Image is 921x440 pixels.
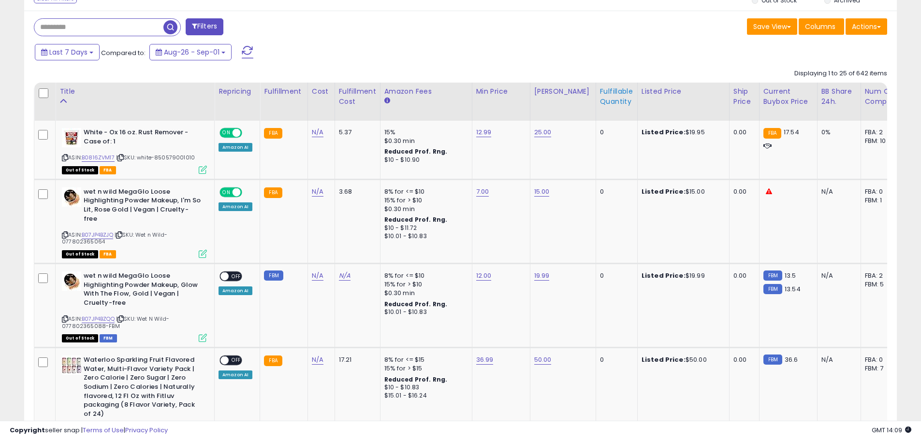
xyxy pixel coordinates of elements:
[534,128,552,137] a: 25.00
[164,47,219,57] span: Aug-26 - Sep-01
[821,355,853,364] div: N/A
[339,271,351,281] a: N/A
[384,147,448,156] b: Reduced Prof. Rng.
[220,129,233,137] span: ON
[763,86,813,107] div: Current Buybox Price
[384,196,465,205] div: 15% for > $10
[642,86,725,97] div: Listed Price
[642,355,686,364] b: Listed Price:
[784,128,799,137] span: 17.54
[62,231,167,245] span: | SKU: Wet n Wild- 077802365064
[312,355,323,365] a: N/A
[384,300,448,308] b: Reduced Prof. Rng.
[219,286,252,295] div: Amazon AI
[799,18,844,35] button: Columns
[865,128,897,137] div: FBA: 2
[805,22,835,31] span: Columns
[84,355,201,421] b: Waterloo Sparkling Fruit Flavored Water, Multi-Flavor Variety Pack | Zero Calorie | Zero Sugar | ...
[476,355,494,365] a: 36.99
[600,187,630,196] div: 0
[384,86,468,97] div: Amazon Fees
[339,86,376,107] div: Fulfillment Cost
[763,270,782,281] small: FBM
[116,154,195,161] span: | SKU: white-850579001010
[264,187,282,198] small: FBA
[62,187,207,257] div: ASIN:
[229,356,244,365] span: OFF
[10,426,168,435] div: seller snap | |
[83,426,124,435] a: Terms of Use
[384,289,465,298] div: $0.30 min
[62,271,207,341] div: ASIN:
[642,187,722,196] div: $15.00
[384,271,465,280] div: 8% for <= $10
[733,128,752,137] div: 0.00
[785,355,798,364] span: 36.6
[600,128,630,137] div: 0
[642,355,722,364] div: $50.00
[846,18,887,35] button: Actions
[384,383,465,392] div: $10 - $10.83
[125,426,168,435] a: Privacy Policy
[476,187,489,197] a: 7.00
[101,48,146,57] span: Compared to:
[821,86,857,107] div: BB Share 24h.
[62,334,98,342] span: All listings that are currently out of stock and unavailable for purchase on Amazon
[534,86,592,97] div: [PERSON_NAME]
[62,355,81,375] img: 5169KlzMKvL._SL40_.jpg
[384,215,448,224] b: Reduced Prof. Rng.
[763,355,782,365] small: FBM
[82,154,115,162] a: B0816ZVM17
[763,128,781,139] small: FBA
[384,355,465,364] div: 8% for <= $15
[642,271,686,280] b: Listed Price:
[642,271,722,280] div: $19.99
[84,187,201,226] b: wet n wild MegaGlo Loose Highlighting Powder Makeup, I'm So Lit, Rose Gold | Vegan | Cruelty-free
[219,143,252,152] div: Amazon AI
[62,128,207,173] div: ASIN:
[62,250,98,258] span: All listings that are currently out of stock and unavailable for purchase on Amazon
[339,128,373,137] div: 5.37
[62,271,81,291] img: 51ZTHJF41YL._SL40_.jpg
[384,205,465,213] div: $0.30 min
[821,271,853,280] div: N/A
[384,392,465,400] div: $15.01 - $16.24
[62,315,169,329] span: | SKU: Wet N Wild-077802365088-FBM
[733,271,752,280] div: 0.00
[186,18,223,35] button: Filters
[339,355,373,364] div: 17.21
[149,44,232,60] button: Aug-26 - Sep-01
[384,364,465,373] div: 15% for > $15
[264,86,303,97] div: Fulfillment
[865,86,900,107] div: Num of Comp.
[733,355,752,364] div: 0.00
[100,250,116,258] span: FBA
[821,187,853,196] div: N/A
[865,137,897,145] div: FBM: 10
[384,375,448,383] b: Reduced Prof. Rng.
[600,271,630,280] div: 0
[384,137,465,145] div: $0.30 min
[312,187,323,197] a: N/A
[62,187,81,207] img: 51ZTHJF41YL._SL40_.jpg
[312,128,323,137] a: N/A
[49,47,88,57] span: Last 7 Days
[62,128,81,147] img: 51OMyeUQnlL._SL40_.jpg
[534,187,550,197] a: 15.00
[241,188,256,196] span: OFF
[264,270,283,281] small: FBM
[84,271,201,310] b: wet n wild MegaGlo Loose Highlighting Powder Makeup, Glow With The Flow, Gold | Vegan | Cruelty-free
[642,187,686,196] b: Listed Price:
[785,271,796,280] span: 13.5
[384,187,465,196] div: 8% for <= $10
[219,370,252,379] div: Amazon AI
[600,86,633,107] div: Fulfillable Quantity
[821,128,853,137] div: 0%
[384,128,465,137] div: 15%
[82,231,113,239] a: B07JP4BZJQ
[384,280,465,289] div: 15% for > $10
[229,272,244,281] span: OFF
[872,426,911,435] span: 2025-09-9 14:09 GMT
[35,44,100,60] button: Last 7 Days
[600,355,630,364] div: 0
